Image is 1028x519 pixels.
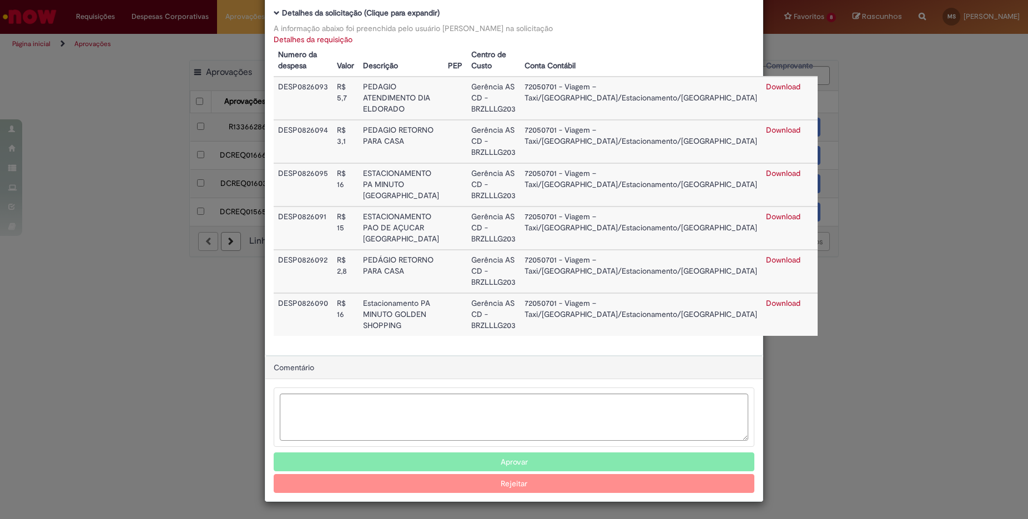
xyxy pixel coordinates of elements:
td: PEDÁGIO RETORNO PARA CASA [359,250,444,293]
a: Download [766,211,800,221]
td: Estacionamento PA MINUTO GOLDEN SHOPPING [359,293,444,336]
th: Conta Contábil [520,45,762,77]
td: R$ 16 [332,293,359,336]
td: PEDAGIO ATENDIMENTO DIA ELDORADO [359,77,444,120]
td: DESP0826093 [274,77,332,120]
td: DESP0826091 [274,206,332,250]
a: Download [766,298,800,308]
a: Download [766,168,800,178]
td: Gerência AS CD - BRZLLLG203 [467,250,520,293]
td: DESP0826094 [274,120,332,163]
button: Aprovar [274,452,754,471]
a: Download [766,125,800,135]
td: 72050701 - Viagem – Taxi/[GEOGRAPHIC_DATA]/Estacionamento/[GEOGRAPHIC_DATA] [520,163,762,206]
td: R$ 15 [332,206,359,250]
th: Comprovante [762,45,818,77]
div: A informação abaixo foi preenchida pelo usuário [PERSON_NAME] na solicitação [274,23,754,34]
th: Descrição [359,45,444,77]
th: Centro de Custo [467,45,520,77]
th: Valor [332,45,359,77]
td: R$ 16 [332,163,359,206]
td: 72050701 - Viagem – Taxi/[GEOGRAPHIC_DATA]/Estacionamento/[GEOGRAPHIC_DATA] [520,293,762,336]
td: DESP0826090 [274,293,332,336]
b: Detalhes da solicitação (Clique para expandir) [282,8,440,18]
td: R$ 2,8 [332,250,359,293]
td: 72050701 - Viagem – Taxi/[GEOGRAPHIC_DATA]/Estacionamento/[GEOGRAPHIC_DATA] [520,120,762,163]
td: 72050701 - Viagem – Taxi/[GEOGRAPHIC_DATA]/Estacionamento/[GEOGRAPHIC_DATA] [520,77,762,120]
td: DESP0826092 [274,250,332,293]
button: Rejeitar [274,474,754,493]
td: DESP0826095 [274,163,332,206]
h5: Detalhes da solicitação (Clique para expandir) [274,9,754,17]
a: Detalhes da requisição [274,34,352,44]
td: Gerência AS CD - BRZLLLG203 [467,163,520,206]
td: Gerência AS CD - BRZLLLG203 [467,206,520,250]
td: 72050701 - Viagem – Taxi/[GEOGRAPHIC_DATA]/Estacionamento/[GEOGRAPHIC_DATA] [520,250,762,293]
td: ESTACIONAMENTO PA MINUTO [GEOGRAPHIC_DATA] [359,163,444,206]
a: Download [766,255,800,265]
th: Numero da despesa [274,45,332,77]
td: ESTACIONAMENTO PAO DE AÇUCAR [GEOGRAPHIC_DATA] [359,206,444,250]
a: Download [766,82,800,92]
td: Gerência AS CD - BRZLLLG203 [467,77,520,120]
td: 72050701 - Viagem – Taxi/[GEOGRAPHIC_DATA]/Estacionamento/[GEOGRAPHIC_DATA] [520,206,762,250]
td: Gerência AS CD - BRZLLLG203 [467,293,520,336]
th: PEP [444,45,467,77]
td: Gerência AS CD - BRZLLLG203 [467,120,520,163]
td: R$ 5,7 [332,77,359,120]
span: Comentário [274,362,314,372]
td: R$ 3,1 [332,120,359,163]
td: PEDAGIO RETORNO PARA CASA [359,120,444,163]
